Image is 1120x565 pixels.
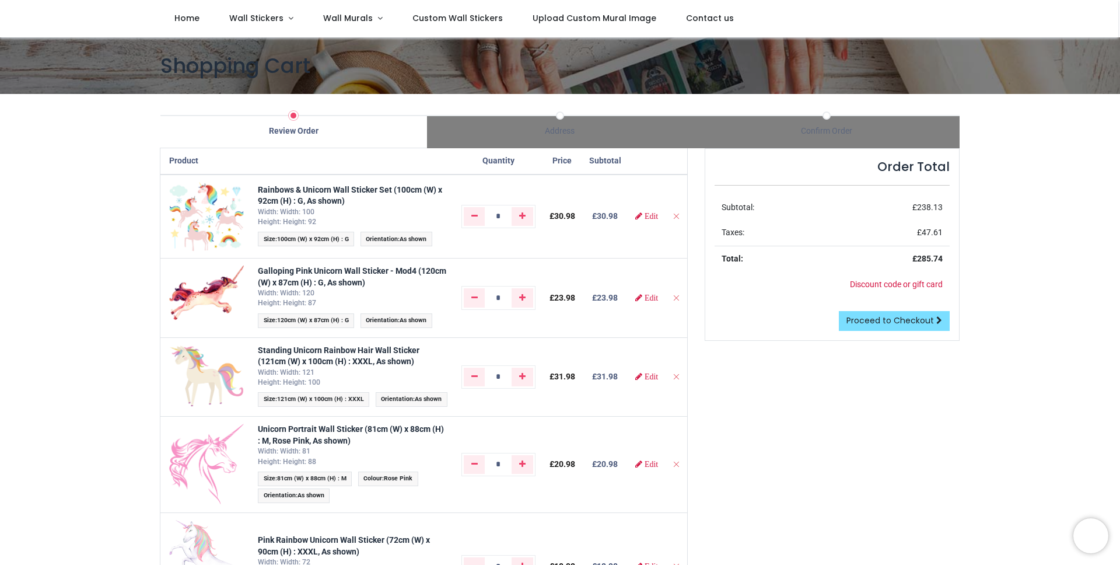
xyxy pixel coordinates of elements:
[715,158,950,175] h4: Order Total
[427,125,694,137] div: Address
[258,208,314,216] span: Width: Width: 100
[715,195,835,221] td: Subtotal:
[297,491,324,499] span: As shown
[592,211,618,221] b: £
[415,395,442,403] span: As shown
[582,148,628,175] th: Subtotal
[922,228,943,237] span: 47.61
[264,316,275,324] span: Size
[464,207,485,226] a: Remove one
[597,372,618,381] span: 31.98
[264,491,296,499] span: Orientation
[400,235,426,243] span: As shown
[160,125,427,137] div: Review Order
[715,220,835,246] td: Taxes:
[464,455,485,474] a: Remove one
[384,475,412,482] span: Rose Pink
[258,218,316,226] span: Height: Height: 92
[169,182,244,251] img: Dw5c60DuzDwKAAAAAElFTkSuQmCC
[400,316,426,324] span: As shown
[381,395,413,403] span: Orientation
[258,346,419,367] a: Standing Unicorn Rainbow Hair Wall Sticker (121cm (W) x 100cm (H) : XXXL, As shown)
[592,293,618,302] b: £
[376,392,447,407] span: :
[258,535,430,556] a: Pink Rainbow Unicorn Wall Sticker (72cm (W) x 90cm (H) : XXXL, As shown)
[258,299,316,307] span: Height: Height: 87
[635,294,658,302] a: Edit
[645,212,658,220] span: Edit
[258,489,330,503] span: :
[277,235,349,243] span: 100cm (W) x 92cm (H) : G
[635,212,658,220] a: Edit
[160,51,960,80] h1: Shopping Cart
[533,12,656,24] span: Upload Custom Mural Image
[917,203,943,212] span: 238.13
[169,266,244,320] img: ORF2KgAiIgAiIgAiIgAiIgAiIgAiIwMNBQALFffqdgplZa9+YQURFy0VNZCYnLDM8dJ+OrsOIgAiIgAiIgAiIgAiIgAiIgAiI...
[846,315,934,326] span: Proceed to Checkout
[360,232,432,246] span: :
[412,12,503,24] span: Custom Wall Stickers
[229,12,283,24] span: Wall Stickers
[554,211,575,221] span: 30.98
[277,316,349,324] span: 120cm (W) x 87cm (H) : G
[258,447,310,455] span: Width: Width: 81
[464,288,485,307] a: Remove one
[482,156,514,165] span: Quantity
[258,313,354,328] span: :
[264,475,275,482] span: Size
[258,266,446,287] a: Galloping Pink Unicorn Wall Sticker - Mod4 (120cm (W) x 87cm (H) : G, As shown)
[549,372,575,381] span: £
[258,185,442,206] a: Rainbows & Unicorn Wall Sticker Set (100cm (W) x 92cm (H) : G, As shown)
[917,228,943,237] span: £
[693,125,960,137] div: Confirm Order
[645,294,658,302] span: Edit
[912,254,943,263] strong: £
[258,424,444,445] strong: Unicorn Portrait Wall Sticker (81cm (W) x 88cm (H) : M, Rose Pink, As shown)
[850,280,943,289] a: Discount code or gift card
[323,12,373,24] span: Wall Murals
[1073,518,1108,553] iframe: Brevo live chat
[512,207,533,226] a: Add one
[672,372,680,381] a: Remove from cart
[512,288,533,307] a: Add one
[549,293,575,302] span: £
[258,289,314,297] span: Width: Width: 120
[597,459,618,469] span: 20.98
[366,316,398,324] span: Orientation
[258,232,354,246] span: :
[839,311,950,331] a: Proceed to Checkout
[160,148,251,175] th: Product
[512,368,533,386] a: Add one
[169,345,244,407] img: 0s6tffdAAAAAElFTkSuQmCC
[549,459,575,469] span: £
[635,460,658,468] a: Edit
[645,460,658,468] span: Edit
[277,395,364,403] span: 121cm (W) x 100cm (H) : XXXL
[542,148,582,175] th: Price
[360,313,432,328] span: :
[645,372,658,381] span: Edit
[672,293,680,302] a: Remove from cart
[258,392,369,407] span: :
[258,368,314,376] span: Width: Width: 121
[592,459,618,469] b: £
[722,254,743,263] strong: Total:
[363,475,382,482] span: Colour
[264,235,275,243] span: Size
[635,372,658,381] a: Edit
[464,368,485,386] a: Remove one
[358,472,418,486] span: :
[366,235,398,243] span: Orientation
[169,424,244,504] img: j9TRRIEC+FLoQAAAABJRU5ErkJggg==
[592,372,618,381] b: £
[258,472,352,486] span: :
[277,475,346,482] span: 81cm (W) x 88cm (H) : M
[597,211,618,221] span: 30.98
[264,395,275,403] span: Size
[554,293,575,302] span: 23.98
[672,459,680,469] a: Remove from cart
